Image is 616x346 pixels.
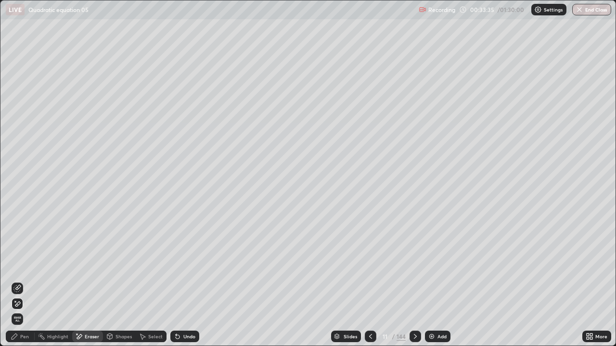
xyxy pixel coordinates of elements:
div: Slides [344,334,357,339]
img: add-slide-button [428,333,436,340]
div: Highlight [47,334,68,339]
span: Erase all [12,316,23,322]
p: Quadratic equation 05 [28,6,89,13]
div: Pen [20,334,29,339]
div: 144 [397,332,406,341]
div: Undo [183,334,195,339]
div: More [595,334,607,339]
p: Settings [544,7,563,12]
div: 11 [380,334,390,339]
img: end-class-cross [576,6,583,13]
img: recording.375f2c34.svg [419,6,426,13]
div: / [392,334,395,339]
img: class-settings-icons [534,6,542,13]
div: Add [437,334,447,339]
div: Select [148,334,163,339]
button: End Class [572,4,611,15]
div: Eraser [85,334,99,339]
p: LIVE [9,6,22,13]
div: Shapes [115,334,132,339]
p: Recording [428,6,455,13]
